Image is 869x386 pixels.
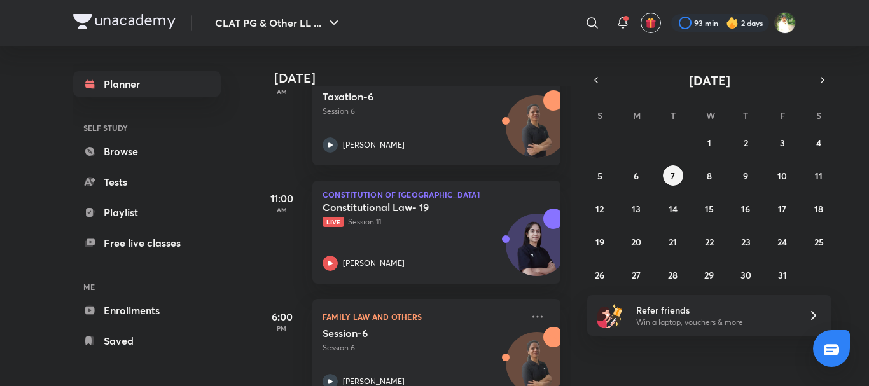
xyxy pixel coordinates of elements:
[814,203,823,215] abbr: October 18, 2025
[741,203,750,215] abbr: October 16, 2025
[256,88,307,95] p: AM
[735,265,756,285] button: October 30, 2025
[735,198,756,219] button: October 16, 2025
[809,165,829,186] button: October 11, 2025
[816,137,821,149] abbr: October 4, 2025
[626,198,646,219] button: October 13, 2025
[668,269,678,281] abbr: October 28, 2025
[780,137,785,149] abbr: October 3, 2025
[323,342,522,354] p: Session 6
[323,191,550,198] p: Constitution of [GEOGRAPHIC_DATA]
[595,203,604,215] abbr: October 12, 2025
[73,139,221,164] a: Browse
[597,303,623,328] img: referral
[256,206,307,214] p: AM
[626,265,646,285] button: October 27, 2025
[663,231,683,252] button: October 21, 2025
[772,265,793,285] button: October 31, 2025
[671,109,676,121] abbr: Tuesday
[590,198,610,219] button: October 12, 2025
[274,71,573,86] h4: [DATE]
[595,269,604,281] abbr: October 26, 2025
[323,309,522,324] p: Family Law and others
[809,231,829,252] button: October 25, 2025
[744,137,748,149] abbr: October 2, 2025
[743,170,748,182] abbr: October 9, 2025
[689,72,730,89] span: [DATE]
[73,298,221,323] a: Enrollments
[663,198,683,219] button: October 14, 2025
[772,231,793,252] button: October 24, 2025
[323,327,481,340] h5: Session-6
[735,132,756,153] button: October 2, 2025
[323,90,481,103] h5: Taxation-6
[73,14,176,29] img: Company Logo
[590,231,610,252] button: October 19, 2025
[705,236,714,248] abbr: October 22, 2025
[73,328,221,354] a: Saved
[735,231,756,252] button: October 23, 2025
[772,132,793,153] button: October 3, 2025
[669,203,678,215] abbr: October 14, 2025
[636,303,793,317] h6: Refer friends
[636,317,793,328] p: Win a laptop, vouchers & more
[780,109,785,121] abbr: Friday
[323,106,522,117] p: Session 6
[605,71,814,89] button: [DATE]
[256,324,307,332] p: PM
[741,236,751,248] abbr: October 23, 2025
[663,165,683,186] button: October 7, 2025
[323,216,522,228] p: Session 11
[256,309,307,324] h5: 6:00
[590,165,610,186] button: October 5, 2025
[777,236,787,248] abbr: October 24, 2025
[597,109,602,121] abbr: Sunday
[73,14,176,32] a: Company Logo
[816,109,821,121] abbr: Saturday
[595,236,604,248] abbr: October 19, 2025
[706,109,715,121] abbr: Wednesday
[707,137,711,149] abbr: October 1, 2025
[707,170,712,182] abbr: October 8, 2025
[669,236,677,248] abbr: October 21, 2025
[726,17,739,29] img: streak
[740,269,751,281] abbr: October 30, 2025
[343,139,405,151] p: [PERSON_NAME]
[778,269,787,281] abbr: October 31, 2025
[590,265,610,285] button: October 26, 2025
[256,191,307,206] h5: 11:00
[73,117,221,139] h6: SELF STUDY
[743,109,748,121] abbr: Thursday
[663,265,683,285] button: October 28, 2025
[809,132,829,153] button: October 4, 2025
[772,165,793,186] button: October 10, 2025
[634,170,639,182] abbr: October 6, 2025
[323,201,481,214] h5: Constitutional Law- 19
[814,236,824,248] abbr: October 25, 2025
[699,231,720,252] button: October 22, 2025
[772,198,793,219] button: October 17, 2025
[704,269,714,281] abbr: October 29, 2025
[699,165,720,186] button: October 8, 2025
[506,102,567,163] img: Avatar
[815,170,823,182] abbr: October 11, 2025
[633,109,641,121] abbr: Monday
[506,221,567,282] img: Avatar
[809,198,829,219] button: October 18, 2025
[73,200,221,225] a: Playlist
[632,203,641,215] abbr: October 13, 2025
[73,71,221,97] a: Planner
[699,265,720,285] button: October 29, 2025
[777,170,787,182] abbr: October 10, 2025
[632,269,641,281] abbr: October 27, 2025
[631,236,641,248] abbr: October 20, 2025
[343,258,405,269] p: [PERSON_NAME]
[645,17,657,29] img: avatar
[207,10,349,36] button: CLAT PG & Other LL ...
[323,217,344,227] span: Live
[73,169,221,195] a: Tests
[641,13,661,33] button: avatar
[735,165,756,186] button: October 9, 2025
[597,170,602,182] abbr: October 5, 2025
[671,170,675,182] abbr: October 7, 2025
